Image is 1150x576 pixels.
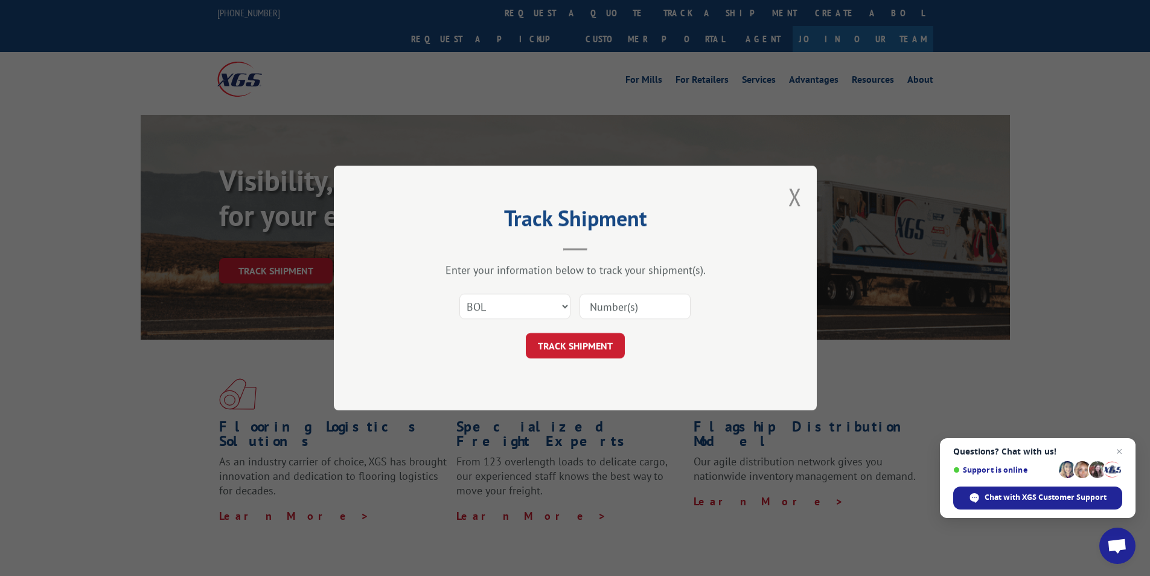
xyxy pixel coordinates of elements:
[788,181,802,213] button: Close modal
[394,263,756,277] div: Enter your information below to track your shipment(s).
[985,492,1107,503] span: Chat with XGS Customer Support
[1099,528,1136,564] a: Open chat
[953,487,1122,510] span: Chat with XGS Customer Support
[526,333,625,358] button: TRACK SHIPMENT
[394,210,756,233] h2: Track Shipment
[580,294,691,319] input: Number(s)
[953,465,1055,474] span: Support is online
[953,447,1122,456] span: Questions? Chat with us!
